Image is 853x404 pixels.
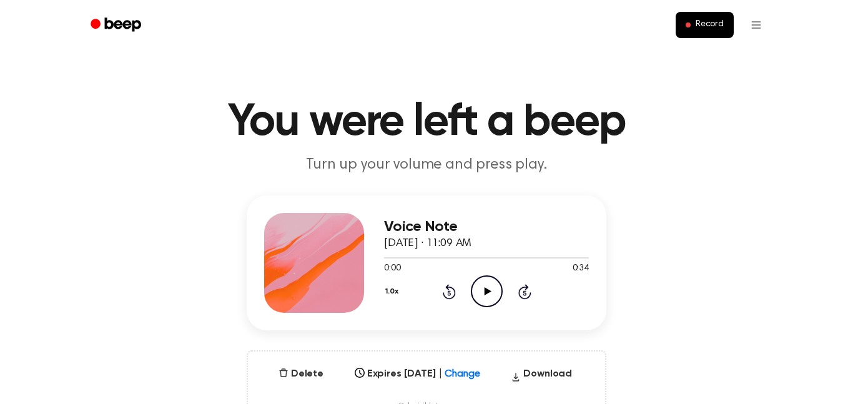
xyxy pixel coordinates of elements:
button: Delete [274,367,328,382]
a: Beep [82,13,152,37]
h1: You were left a beep [107,100,746,145]
h3: Voice Note [384,219,589,235]
span: 0:34 [573,262,589,275]
button: Download [506,367,577,387]
p: Turn up your volume and press play. [187,155,666,175]
button: 1.0x [384,281,403,302]
span: [DATE] · 11:09 AM [384,238,471,249]
button: Open menu [741,10,771,40]
button: Record [676,12,734,38]
span: Record [696,19,724,31]
span: 0:00 [384,262,400,275]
